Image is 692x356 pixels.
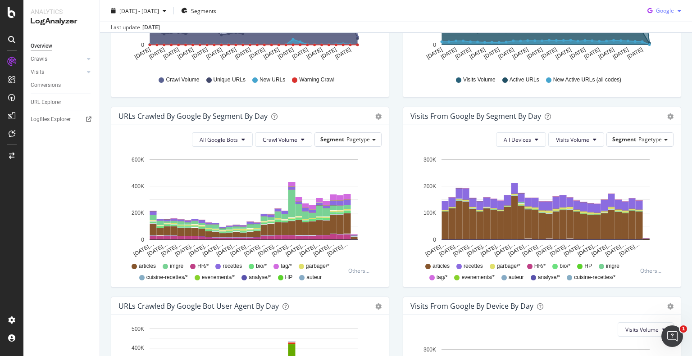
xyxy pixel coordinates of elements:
text: [DATE] [469,46,487,60]
div: Last update [111,23,160,32]
span: bio/* [256,262,267,270]
text: 0 [141,42,144,48]
text: [DATE] [440,46,458,60]
button: Google [644,4,685,18]
text: [DATE] [133,46,151,60]
span: Visits Volume [463,76,496,84]
text: [DATE] [425,46,443,60]
div: Logfiles Explorer [31,115,71,124]
text: 0 [433,42,436,48]
button: Visits Volume [548,132,604,147]
span: Segment [320,135,344,143]
a: URL Explorer [31,98,93,107]
a: Conversions [31,81,93,90]
text: [DATE] [555,46,573,60]
text: [DATE] [219,46,237,60]
span: analyse/* [249,274,271,281]
span: Pagetype [638,135,662,143]
text: 600K [132,157,144,163]
text: [DATE] [162,46,180,60]
text: [DATE] [205,46,223,60]
a: Crawls [31,54,84,64]
span: analyse/* [538,274,560,281]
text: [DATE] [305,46,323,60]
text: [DATE] [454,46,472,60]
span: HP [285,274,293,281]
div: gear [375,113,382,120]
div: Visits From Google By Device By Day [410,302,533,311]
text: [DATE] [540,46,558,60]
span: Google [656,7,674,14]
div: Others... [640,267,665,275]
text: [DATE] [263,46,281,60]
span: New Active URLs (all codes) [553,76,621,84]
text: 0 [141,237,144,243]
iframe: Intercom live chat [661,325,683,347]
text: 300K [423,347,436,353]
span: Active URLs [510,76,539,84]
span: HP [584,262,592,270]
span: [DATE] - [DATE] [119,7,159,14]
button: Crawl Volume [255,132,312,147]
div: Overview [31,41,52,51]
div: A chart. [118,154,378,258]
span: garbage/* [306,262,329,270]
span: auteur [509,274,524,281]
text: [DATE] [234,46,252,60]
span: recettes [223,262,242,270]
span: garbage/* [497,262,520,270]
text: [DATE] [191,46,209,60]
text: [DATE] [177,46,195,60]
text: 400K [132,345,144,351]
span: cuisine-recettes/* [146,274,188,281]
span: Pagetype [346,135,370,143]
span: evenements/* [461,274,494,281]
text: [DATE] [277,46,295,60]
span: Segment [612,135,636,143]
button: [DATE] - [DATE] [107,4,170,18]
a: Visits [31,68,84,77]
text: 400K [132,183,144,189]
text: [DATE] [626,46,644,60]
text: [DATE] [526,46,544,60]
text: 0 [433,237,436,243]
span: 1 [680,325,687,333]
text: [DATE] [334,46,352,60]
span: Warning Crawl [299,76,334,84]
div: Crawls [31,54,47,64]
div: gear [667,303,674,310]
div: gear [667,113,674,120]
svg: A chart. [410,154,670,258]
a: Logfiles Explorer [31,115,93,124]
text: [DATE] [511,46,529,60]
span: imgre [170,262,183,270]
text: [DATE] [291,46,309,60]
text: [DATE] [569,46,587,60]
span: New URLs [259,76,285,84]
text: [DATE] [612,46,630,60]
span: cuisine-recettes/* [574,274,615,281]
a: Overview [31,41,93,51]
span: bio/* [560,262,570,270]
div: URLs Crawled by Google bot User Agent By Day [118,302,279,311]
div: Analytics [31,7,92,16]
text: 200K [423,183,436,189]
span: All Devices [504,136,531,144]
div: [DATE] [142,23,160,32]
span: tag/* [437,274,448,281]
button: Segments [178,4,220,18]
text: [DATE] [497,46,515,60]
button: All Google Bots [192,132,253,147]
button: Visits Volume [618,322,674,337]
text: 100K [423,210,436,216]
span: auteur [306,274,322,281]
span: Segments [191,7,216,14]
span: imgre [606,262,619,270]
span: Visits Volume [625,326,659,333]
div: Others... [348,267,373,275]
span: recettes [464,262,483,270]
span: Visits Volume [556,136,589,144]
span: Crawl Volume [263,136,297,144]
span: All Google Bots [200,136,238,144]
